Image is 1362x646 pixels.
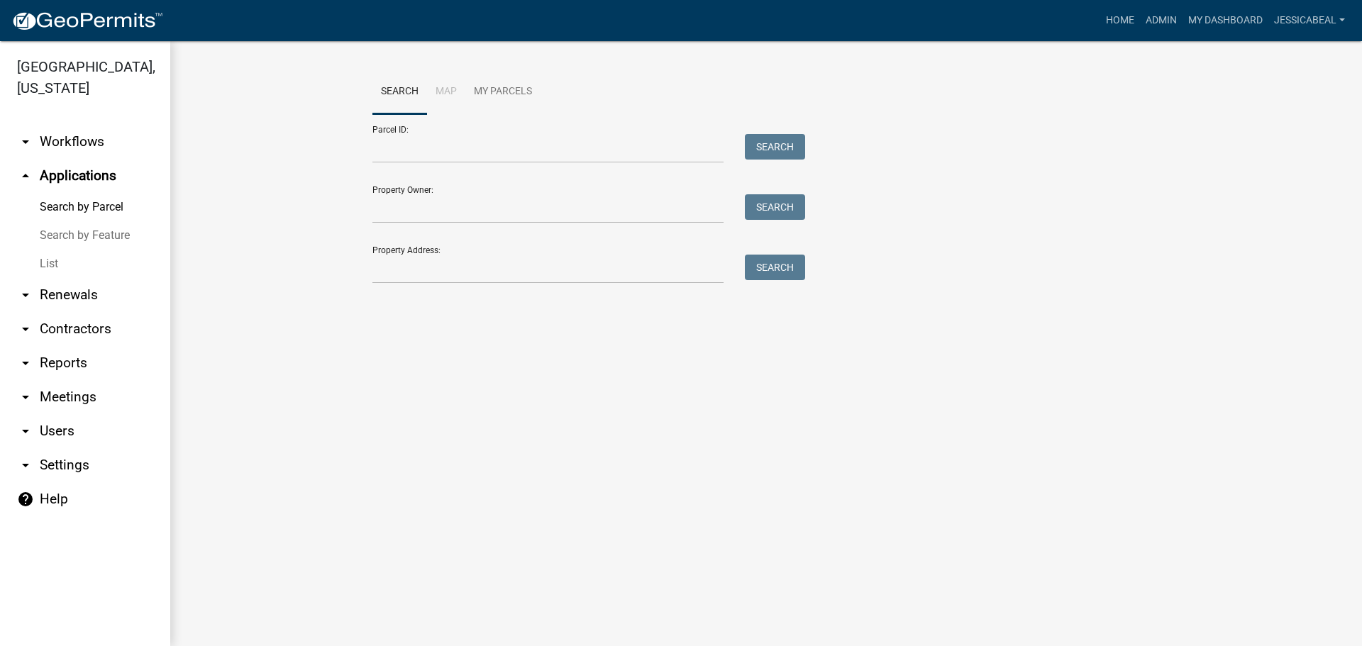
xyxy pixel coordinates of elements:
[1268,7,1351,34] a: JessicaBeal
[17,389,34,406] i: arrow_drop_down
[1183,7,1268,34] a: My Dashboard
[1100,7,1140,34] a: Home
[17,133,34,150] i: arrow_drop_down
[17,423,34,440] i: arrow_drop_down
[17,491,34,508] i: help
[17,286,34,303] i: arrow_drop_down
[745,255,805,280] button: Search
[745,194,805,220] button: Search
[17,167,34,184] i: arrow_drop_up
[1140,7,1183,34] a: Admin
[745,134,805,160] button: Search
[17,321,34,338] i: arrow_drop_down
[17,457,34,474] i: arrow_drop_down
[465,69,541,115] a: My Parcels
[17,355,34,372] i: arrow_drop_down
[372,69,427,115] a: Search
